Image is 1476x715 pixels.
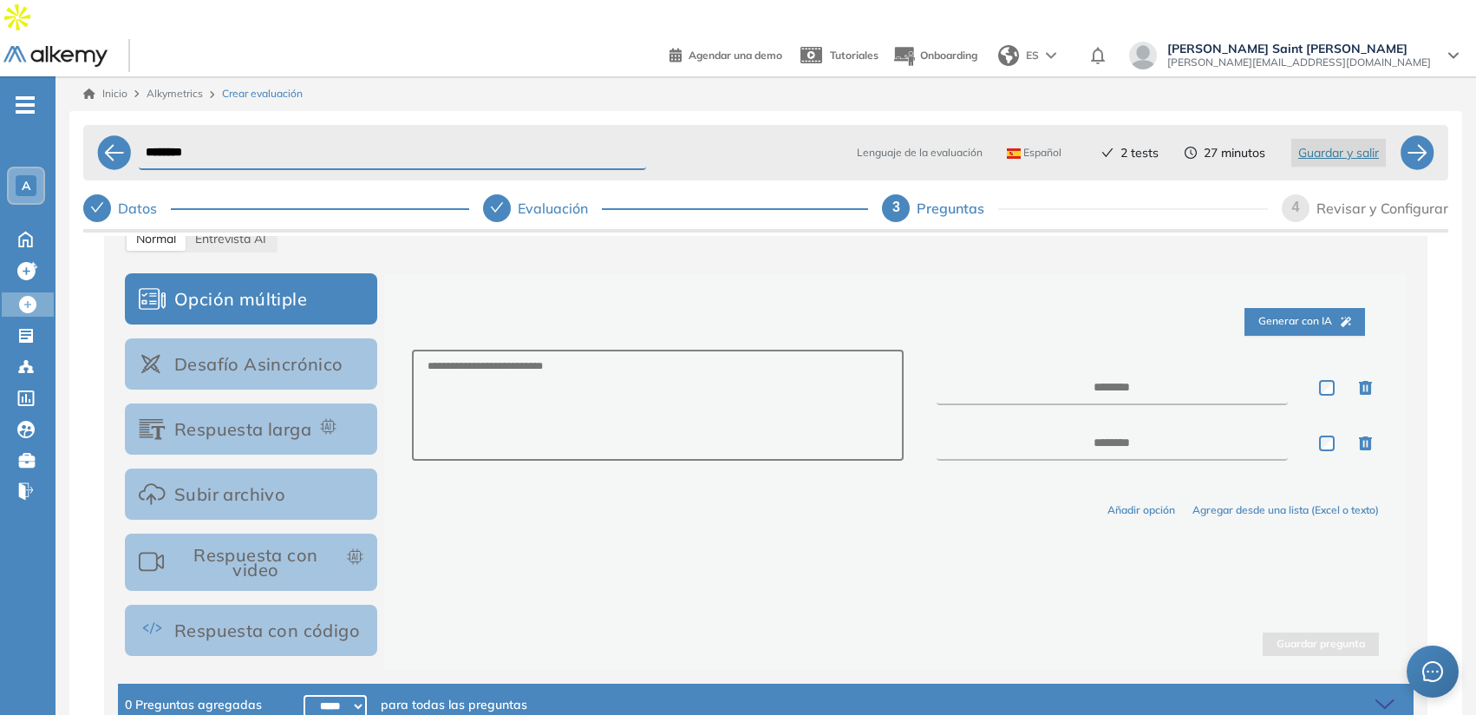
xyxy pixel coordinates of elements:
[1422,661,1443,682] span: message
[1316,194,1448,222] div: Revisar y Configurar
[857,145,983,161] span: Lenguaje de la evaluación
[125,534,377,591] button: Respuesta con video
[998,45,1019,66] img: world
[689,49,782,62] span: Agendar una demo
[892,200,900,214] span: 3
[892,37,977,75] button: Onboarding
[1244,308,1365,336] button: Generar con IA
[125,273,377,325] button: Opción múltiple
[1026,48,1039,63] span: ES
[83,86,127,102] a: Inicio
[1192,502,1379,519] button: Agregar desde una lista (Excel o texto)
[917,194,998,222] div: Preguntas
[3,46,108,68] img: Logo
[830,49,878,62] span: Tutoriales
[125,469,377,520] button: Subir archivo
[1007,148,1021,159] img: ESP
[1263,633,1379,656] button: Guardar pregunta
[195,231,266,246] span: AI
[1291,139,1386,167] button: Guardar y salir
[147,87,203,100] span: Alkymetrics
[920,49,977,62] span: Onboarding
[1185,147,1197,159] span: clock-circle
[490,200,504,214] span: check
[1258,313,1351,330] span: Generar con IA
[1046,52,1056,59] img: arrow
[136,231,176,246] span: Normal
[1292,200,1300,214] span: 4
[1107,502,1175,519] button: Añadir opción
[1298,143,1379,162] span: Guardar y salir
[16,103,35,107] i: -
[118,194,171,222] div: Datos
[1120,144,1159,162] span: 2 tests
[22,179,30,193] span: A
[125,403,377,455] button: Respuesta larga
[1007,146,1061,160] span: Español
[125,338,377,390] button: Desafío Asincrónico
[1204,144,1265,162] span: 27 minutos
[882,194,1268,222] div: 3Preguntas
[669,43,782,64] a: Agendar una demo
[1282,194,1448,222] div: 4Revisar y Configurar
[381,695,527,714] span: para todas las preguntas
[125,605,377,656] button: Respuesta con código
[222,86,303,102] span: Crear evaluación
[1167,56,1431,69] span: [PERSON_NAME][EMAIL_ADDRESS][DOMAIN_NAME]
[1101,147,1114,159] span: check
[90,200,104,214] span: check
[1167,42,1431,56] span: [PERSON_NAME] Saint [PERSON_NAME]
[796,33,878,78] a: Tutoriales
[83,194,469,222] div: Datos
[125,695,262,714] span: 0 Preguntas agregadas
[518,194,602,222] div: Evaluación
[483,194,869,222] div: Evaluación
